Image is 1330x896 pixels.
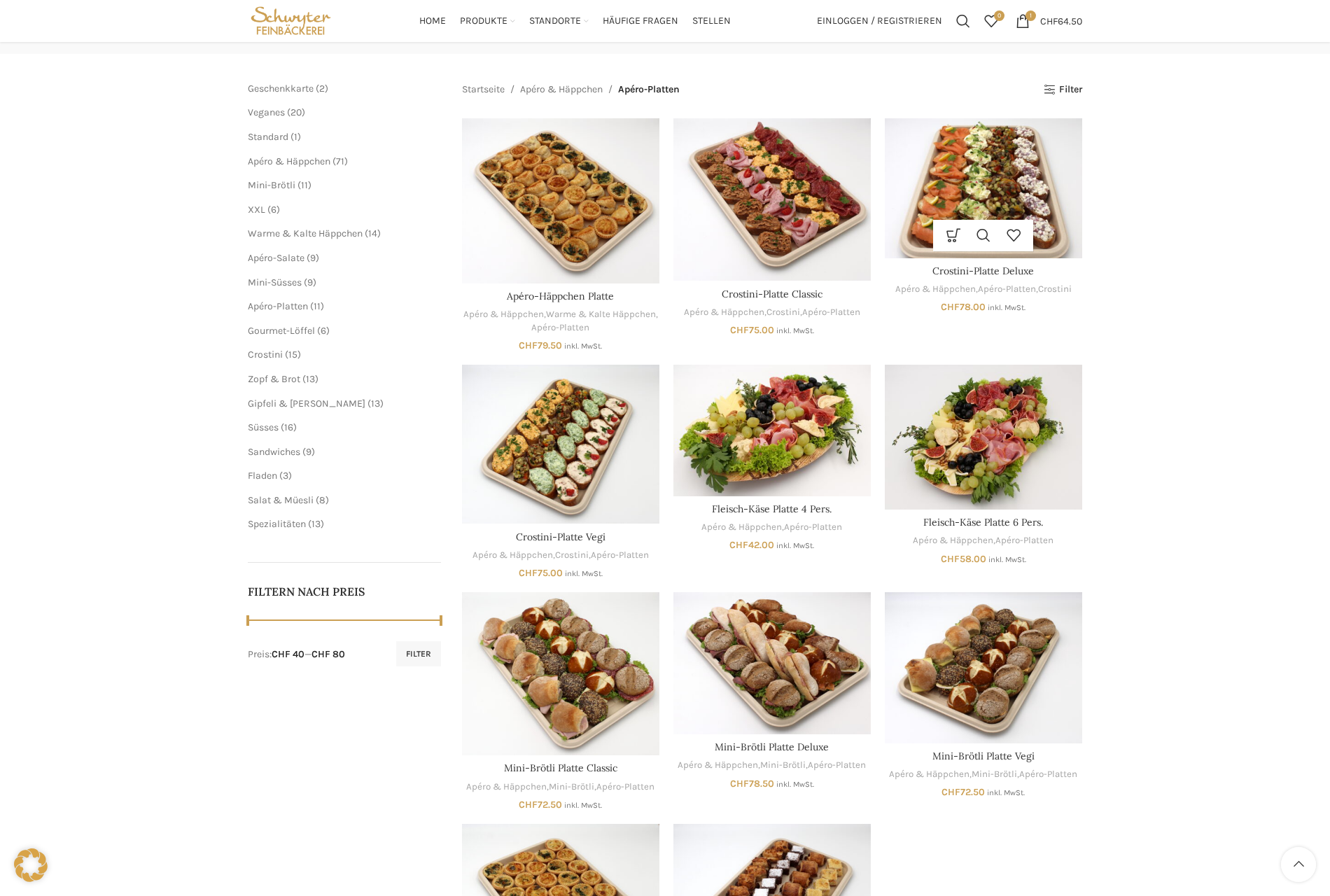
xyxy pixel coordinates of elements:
span: Stellen [692,15,731,28]
a: Apéro-Häppchen Platte [462,118,659,283]
span: 11 [301,179,308,191]
a: Süsses [248,421,279,433]
a: Apéro-Platten [978,283,1036,296]
a: Mini-Brötli Platte Vegi [885,592,1082,743]
a: Spezialitäten [248,518,306,530]
div: , , [885,283,1082,296]
span: Mini-Brötli [248,179,295,191]
bdi: 42.00 [729,539,774,551]
span: 1 [1025,10,1036,21]
a: XXL [248,204,265,216]
a: Apéro-Platten [591,549,649,562]
a: Mini-Brötli [972,768,1017,781]
a: Home [419,7,446,35]
a: Site logo [248,14,334,26]
a: Apéro & Häppchen [248,155,330,167]
small: inkl. MwSt. [776,780,814,789]
span: 13 [306,373,315,385]
a: Scroll to top button [1281,847,1316,882]
a: Standard [248,131,288,143]
a: Apéro & Häppchen [895,283,976,296]
a: Mini-Brötli [760,759,806,772]
span: 9 [310,252,316,264]
div: Main navigation [341,7,810,35]
span: Standorte [529,15,581,28]
a: Mini-Brötli Platte Classic [504,762,617,774]
a: Mini-Brötli Platte Vegi [932,750,1035,762]
span: CHF [941,553,960,565]
a: Fleisch-Käse Platte 6 Pers. [885,365,1082,510]
div: Meine Wunschliste [977,7,1005,35]
span: 13 [371,398,380,409]
span: 6 [271,204,276,216]
a: Sandwiches [248,446,300,458]
span: Gourmet-Löffel [248,325,315,337]
span: 71 [336,155,344,167]
a: Apéro & Häppchen [463,308,544,321]
span: 0 [994,10,1004,21]
div: , , [462,549,659,562]
bdi: 75.00 [730,324,774,336]
span: CHF 40 [272,648,304,660]
a: Crostini-Platte Classic [673,118,871,281]
bdi: 79.50 [519,339,562,351]
a: Standorte [529,7,589,35]
a: Crostini [766,306,800,319]
span: Apéro-Salate [248,252,304,264]
span: CHF [730,778,749,790]
a: Filter [1044,84,1082,96]
small: inkl. MwSt. [776,326,814,335]
a: Einloggen / Registrieren [810,7,949,35]
span: CHF [519,567,538,579]
h5: Filtern nach Preis [248,584,441,599]
a: Veganes [248,106,285,118]
a: Häufige Fragen [603,7,678,35]
span: 2 [319,83,325,94]
a: Salat & Müesli [248,494,314,506]
div: , , [673,306,871,319]
span: 1 [294,131,297,143]
bdi: 58.00 [941,553,986,565]
small: inkl. MwSt. [564,342,602,351]
a: Apéro-Platten [596,780,654,794]
a: Apéro & Häppchen [466,780,547,794]
span: 8 [319,494,325,506]
a: Crostini [248,349,283,360]
a: Apéro & Häppchen [701,521,782,534]
small: inkl. MwSt. [564,801,602,810]
span: 16 [284,421,293,433]
bdi: 64.50 [1040,15,1082,27]
a: Geschenkkarte [248,83,314,94]
a: Apéro & Häppchen [520,82,603,97]
span: 20 [290,106,302,118]
div: , , [462,308,659,334]
a: Crostini-Platte Deluxe [932,265,1034,277]
small: inkl. MwSt. [987,788,1025,797]
span: CHF [1040,15,1058,27]
a: Fladen [248,470,277,482]
small: inkl. MwSt. [988,555,1026,564]
nav: Breadcrumb [462,82,680,97]
a: Zopf & Brot [248,373,300,385]
a: Mini-Brötli Platte Deluxe [673,592,871,734]
a: Apéro-Platten [995,534,1053,547]
span: Mini-Süsses [248,276,302,288]
span: Einloggen / Registrieren [817,16,942,26]
a: Mini-Brötli [549,780,594,794]
a: Apéro-Platten [784,521,842,534]
a: Mini-Brötli Platte Deluxe [715,741,829,753]
bdi: 72.50 [519,799,562,811]
bdi: 78.50 [730,778,774,790]
div: , [673,521,871,534]
a: Produkte [460,7,515,35]
div: , [885,534,1082,547]
bdi: 72.50 [941,786,985,798]
a: Apéro & Häppchen [889,768,969,781]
